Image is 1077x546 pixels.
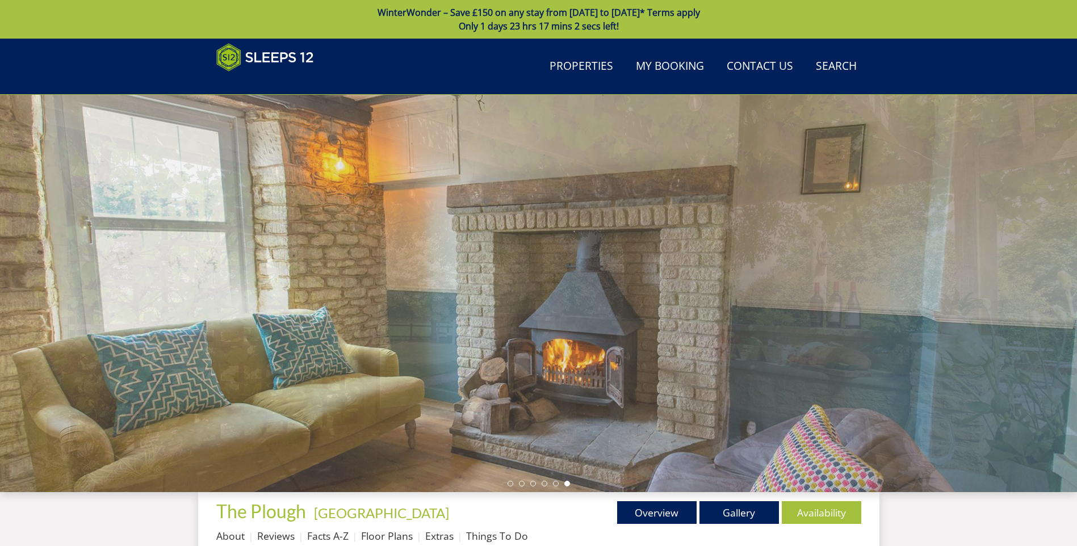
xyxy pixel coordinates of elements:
[459,20,619,32] span: Only 1 days 23 hrs 17 mins 2 secs left!
[699,501,779,524] a: Gallery
[425,529,454,543] a: Extras
[216,500,306,522] span: The Plough
[307,529,349,543] a: Facts A-Z
[545,54,618,79] a: Properties
[314,505,449,521] a: [GEOGRAPHIC_DATA]
[216,43,314,72] img: Sleeps 12
[631,54,709,79] a: My Booking
[466,529,528,543] a: Things To Do
[722,54,798,79] a: Contact Us
[811,54,861,79] a: Search
[782,501,861,524] a: Availability
[309,505,449,521] span: -
[216,500,309,522] a: The Plough
[617,501,697,524] a: Overview
[257,529,295,543] a: Reviews
[216,529,245,543] a: About
[361,529,413,543] a: Floor Plans
[211,78,330,88] iframe: Customer reviews powered by Trustpilot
